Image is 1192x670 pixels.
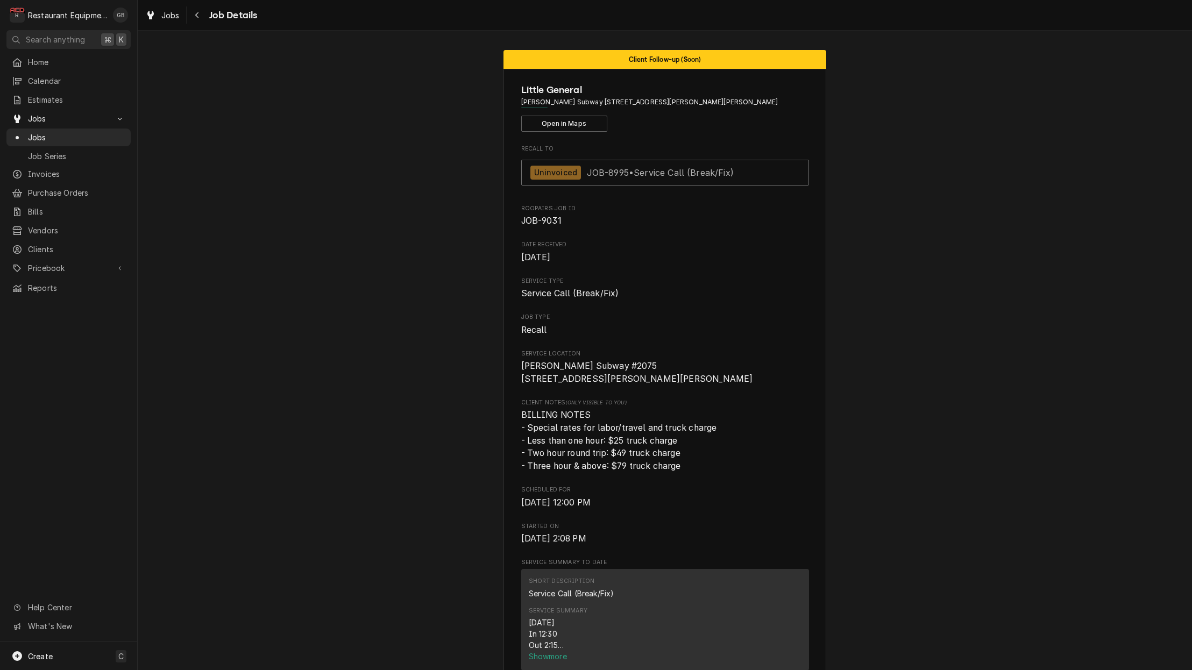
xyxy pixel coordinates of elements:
span: Recall To [521,145,809,153]
span: Service Type [521,287,809,300]
a: Estimates [6,91,131,109]
a: Jobs [6,129,131,146]
div: Client Information [521,83,809,132]
button: Search anything⌘K [6,30,131,49]
span: Job Series [28,151,125,162]
div: Started On [521,522,809,545]
span: [object Object] [521,409,809,472]
span: Reports [28,282,125,294]
div: Recall To [521,145,809,191]
span: Client Notes [521,398,809,407]
span: Create [28,652,53,661]
span: ⌘ [104,34,111,45]
a: Purchase Orders [6,184,131,202]
a: Go to Help Center [6,598,131,616]
a: Home [6,53,131,71]
span: Roopairs Job ID [521,204,809,213]
span: Job Details [206,8,258,23]
div: Short Description [529,577,595,586]
span: Service Summary To Date [521,558,809,567]
a: Bills [6,203,131,220]
div: Roopairs Job ID [521,204,809,227]
span: Address [521,97,809,107]
span: C [118,651,124,662]
span: What's New [28,621,124,632]
a: Go to Pricebook [6,259,131,277]
a: Invoices [6,165,131,183]
a: Go to What's New [6,617,131,635]
span: Job Type [521,324,809,337]
span: [PERSON_NAME] Subway #2075 [STREET_ADDRESS][PERSON_NAME][PERSON_NAME] [521,361,753,384]
span: Help Center [28,602,124,613]
span: Show more [529,652,569,661]
a: Calendar [6,72,131,90]
span: [DATE] [521,252,551,262]
div: Job Type [521,313,809,336]
button: Showmore [529,651,801,662]
button: Open in Maps [521,116,607,132]
div: Uninvoiced [530,166,581,180]
div: R [10,8,25,23]
a: Vendors [6,222,131,239]
button: Navigate back [189,6,206,24]
span: Scheduled For [521,486,809,494]
span: Jobs [28,132,125,143]
span: (Only Visible to You) [565,400,626,405]
span: Service Location [521,350,809,358]
span: JOB-9031 [521,216,562,226]
span: Jobs [28,113,109,124]
span: Clients [28,244,125,255]
span: Pricebook [28,262,109,274]
div: Service Summary [529,607,587,615]
span: Job Type [521,313,809,322]
div: Date Received [521,240,809,263]
div: Scheduled For [521,486,809,509]
div: Status [503,50,826,69]
span: Home [28,56,125,68]
div: Restaurant Equipment Diagnostics [28,10,107,21]
span: Recall [521,325,547,335]
span: [DATE] 12:00 PM [521,497,591,508]
span: Vendors [28,225,125,236]
span: Jobs [161,10,180,21]
span: [DATE] 2:08 PM [521,533,586,544]
span: Date Received [521,240,809,249]
span: Name [521,83,809,97]
div: Gary Beaver's Avatar [113,8,128,23]
span: Date Received [521,251,809,264]
span: Started On [521,532,809,545]
span: Purchase Orders [28,187,125,198]
span: Estimates [28,94,125,105]
span: Client Follow-up (Soon) [629,56,701,63]
span: JOB-8995 • Service Call (Break/Fix) [587,167,734,177]
a: Clients [6,240,131,258]
span: BILLING NOTES - Special rates for labor/travel and truck charge - Less than one hour: $25 truck c... [521,410,717,471]
a: Jobs [141,6,184,24]
div: [object Object] [521,398,809,473]
div: GB [113,8,128,23]
span: Roopairs Job ID [521,215,809,227]
span: Service Type [521,277,809,286]
a: View Job [521,160,809,186]
a: Go to Jobs [6,110,131,127]
div: Service Call (Break/Fix) [529,588,614,599]
span: Bills [28,206,125,217]
a: Job Series [6,147,131,165]
span: Calendar [28,75,125,87]
span: Service Location [521,360,809,385]
div: [DATE] In 12:30 Out 2:15 Tk105 Upon arrival the box was at 54 degrees. I got on top and removed t... [529,617,801,651]
a: Reports [6,279,131,297]
span: K [119,34,124,45]
div: Service Type [521,277,809,300]
span: Search anything [26,34,85,45]
span: Service Call (Break/Fix) [521,288,619,298]
span: Started On [521,522,809,531]
span: Scheduled For [521,496,809,509]
div: Service Location [521,350,809,386]
div: Restaurant Equipment Diagnostics's Avatar [10,8,25,23]
span: Invoices [28,168,125,180]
